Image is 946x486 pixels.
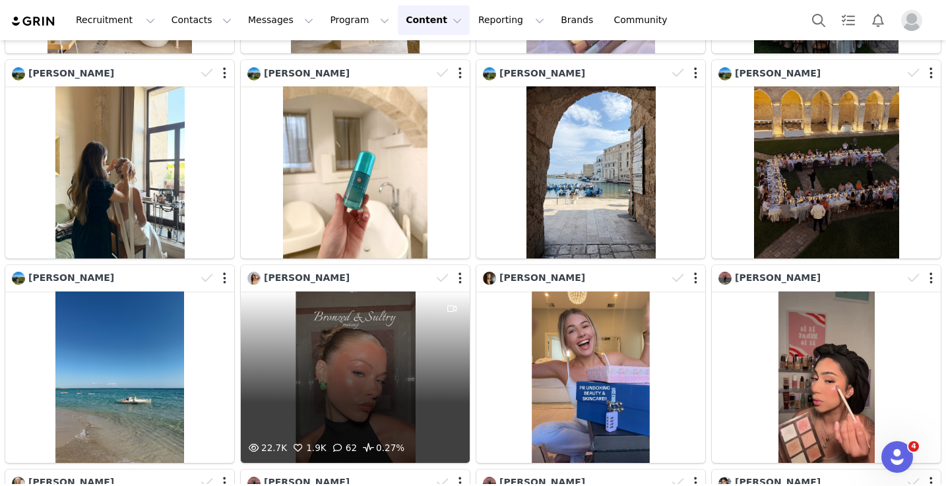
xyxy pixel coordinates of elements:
[240,5,321,35] button: Messages
[290,442,327,453] span: 1.9K
[553,5,605,35] a: Brands
[735,68,821,78] span: [PERSON_NAME]
[330,442,357,453] span: 62
[908,441,919,452] span: 4
[12,272,25,285] img: 918e3b9a-35f4-4a81-a9d4-3b6fc4fadbf8.jpg
[247,272,261,285] img: 850a4fe7-4fc8-4ff7-b9ed-c49bcbb7e597.jpg
[499,272,585,283] span: [PERSON_NAME]
[470,5,552,35] button: Reporting
[864,5,893,35] button: Notifications
[834,5,863,35] a: Tasks
[264,68,350,78] span: [PERSON_NAME]
[11,15,57,28] img: grin logo
[164,5,239,35] button: Contacts
[360,440,404,456] span: 0.27%
[483,272,496,285] img: 5f73afd4-9060-4f6e-aea9-fda5045e3d20.jpg
[499,68,585,78] span: [PERSON_NAME]
[68,5,163,35] button: Recruitment
[247,67,261,80] img: 918e3b9a-35f4-4a81-a9d4-3b6fc4fadbf8.jpg
[804,5,833,35] button: Search
[881,441,913,473] iframe: Intercom live chat
[735,272,821,283] span: [PERSON_NAME]
[245,442,287,453] span: 22.7K
[718,272,732,285] img: 18f34cb2-7bf5-4733-87b4-76e2a84faca8.jpg
[606,5,681,35] a: Community
[398,5,470,35] button: Content
[322,5,397,35] button: Program
[28,68,114,78] span: [PERSON_NAME]
[893,10,935,31] button: Profile
[718,67,732,80] img: 918e3b9a-35f4-4a81-a9d4-3b6fc4fadbf8.jpg
[12,67,25,80] img: 918e3b9a-35f4-4a81-a9d4-3b6fc4fadbf8.jpg
[483,67,496,80] img: 918e3b9a-35f4-4a81-a9d4-3b6fc4fadbf8.jpg
[264,272,350,283] span: [PERSON_NAME]
[901,10,922,31] img: placeholder-profile.jpg
[28,272,114,283] span: [PERSON_NAME]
